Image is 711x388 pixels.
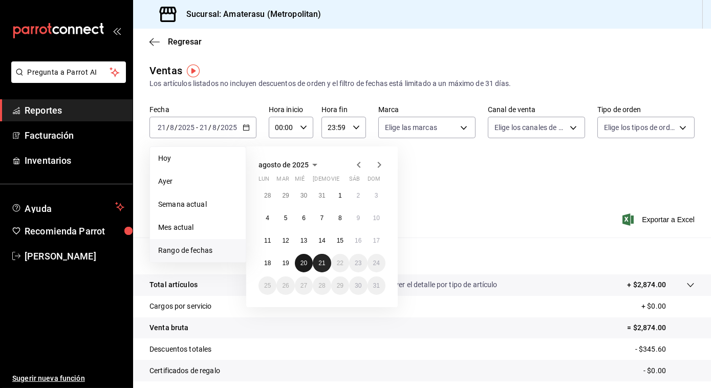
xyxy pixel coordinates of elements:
[199,123,208,132] input: --
[25,249,124,263] span: [PERSON_NAME]
[313,186,331,205] button: 31 de julio de 2025
[318,282,325,289] abbr: 28 de agosto de 2025
[11,61,126,83] button: Pregunta a Parrot AI
[178,8,321,20] h3: Sucursal: Amaterasu (Metropolitan)
[264,260,271,267] abbr: 18 de agosto de 2025
[331,186,349,205] button: 1 de agosto de 2025
[604,122,676,133] span: Elige los tipos de orden
[149,78,695,89] div: Los artículos listados no incluyen descuentos de orden y el filtro de fechas está limitado a un m...
[643,365,695,376] p: - $0.00
[628,279,666,290] p: + $2,874.00
[628,322,695,333] p: = $2,874.00
[113,27,121,35] button: open_drawer_menu
[368,231,385,250] button: 17 de agosto de 2025
[158,153,238,164] span: Hoy
[494,122,566,133] span: Elige los canales de venta
[331,209,349,227] button: 8 de agosto de 2025
[373,237,380,244] abbr: 17 de agosto de 2025
[149,279,198,290] p: Total artículos
[624,213,695,226] span: Exportar a Excel
[318,260,325,267] abbr: 21 de agosto de 2025
[284,214,288,222] abbr: 5 de agosto de 2025
[25,224,124,238] span: Recomienda Parrot
[300,282,307,289] abbr: 27 de agosto de 2025
[295,176,305,186] abbr: miércoles
[169,123,175,132] input: --
[300,192,307,199] abbr: 30 de julio de 2025
[149,301,212,312] p: Cargos por servicio
[149,322,188,333] p: Venta bruta
[149,106,256,114] label: Fecha
[264,282,271,289] abbr: 25 de agosto de 2025
[337,282,343,289] abbr: 29 de agosto de 2025
[208,123,211,132] span: /
[258,231,276,250] button: 11 de agosto de 2025
[258,159,321,171] button: agosto de 2025
[373,214,380,222] abbr: 10 de agosto de 2025
[158,176,238,187] span: Ayer
[25,103,124,117] span: Reportes
[338,214,342,222] abbr: 8 de agosto de 2025
[276,254,294,272] button: 19 de agosto de 2025
[25,128,124,142] span: Facturación
[320,214,324,222] abbr: 7 de agosto de 2025
[597,106,695,114] label: Tipo de orden
[178,123,195,132] input: ----
[635,344,695,355] p: - $345.60
[25,154,124,167] span: Inventarios
[373,260,380,267] abbr: 24 de agosto de 2025
[355,237,361,244] abbr: 16 de agosto de 2025
[276,186,294,205] button: 29 de julio de 2025
[368,176,380,186] abbr: domingo
[276,176,289,186] abbr: martes
[355,260,361,267] abbr: 23 de agosto de 2025
[158,199,238,210] span: Semana actual
[313,276,331,295] button: 28 de agosto de 2025
[338,192,342,199] abbr: 1 de agosto de 2025
[313,231,331,250] button: 14 de agosto de 2025
[295,254,313,272] button: 20 de agosto de 2025
[25,201,111,213] span: Ayuda
[300,237,307,244] abbr: 13 de agosto de 2025
[276,276,294,295] button: 26 de agosto de 2025
[175,123,178,132] span: /
[157,123,166,132] input: --
[258,176,269,186] abbr: lunes
[258,276,276,295] button: 25 de agosto de 2025
[149,365,220,376] p: Certificados de regalo
[331,176,339,186] abbr: viernes
[220,123,238,132] input: ----
[356,192,360,199] abbr: 2 de agosto de 2025
[321,106,366,114] label: Hora fin
[300,260,307,267] abbr: 20 de agosto de 2025
[258,254,276,272] button: 18 de agosto de 2025
[158,222,238,233] span: Mes actual
[258,161,309,169] span: agosto de 2025
[368,276,385,295] button: 31 de agosto de 2025
[149,344,211,355] p: Descuentos totales
[349,209,367,227] button: 9 de agosto de 2025
[276,209,294,227] button: 5 de agosto de 2025
[349,276,367,295] button: 30 de agosto de 2025
[266,214,269,222] abbr: 4 de agosto de 2025
[12,373,124,384] span: Sugerir nueva función
[217,123,220,132] span: /
[295,209,313,227] button: 6 de agosto de 2025
[356,214,360,222] abbr: 9 de agosto de 2025
[149,37,202,47] button: Regresar
[212,123,217,132] input: --
[378,106,476,114] label: Marca
[295,231,313,250] button: 13 de agosto de 2025
[641,301,695,312] p: + $0.00
[258,209,276,227] button: 4 de agosto de 2025
[349,231,367,250] button: 16 de agosto de 2025
[258,186,276,205] button: 28 de julio de 2025
[373,282,380,289] abbr: 31 de agosto de 2025
[282,282,289,289] abbr: 26 de agosto de 2025
[187,64,200,77] img: Tooltip marker
[282,192,289,199] abbr: 29 de julio de 2025
[349,254,367,272] button: 23 de agosto de 2025
[331,231,349,250] button: 15 de agosto de 2025
[318,237,325,244] abbr: 14 de agosto de 2025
